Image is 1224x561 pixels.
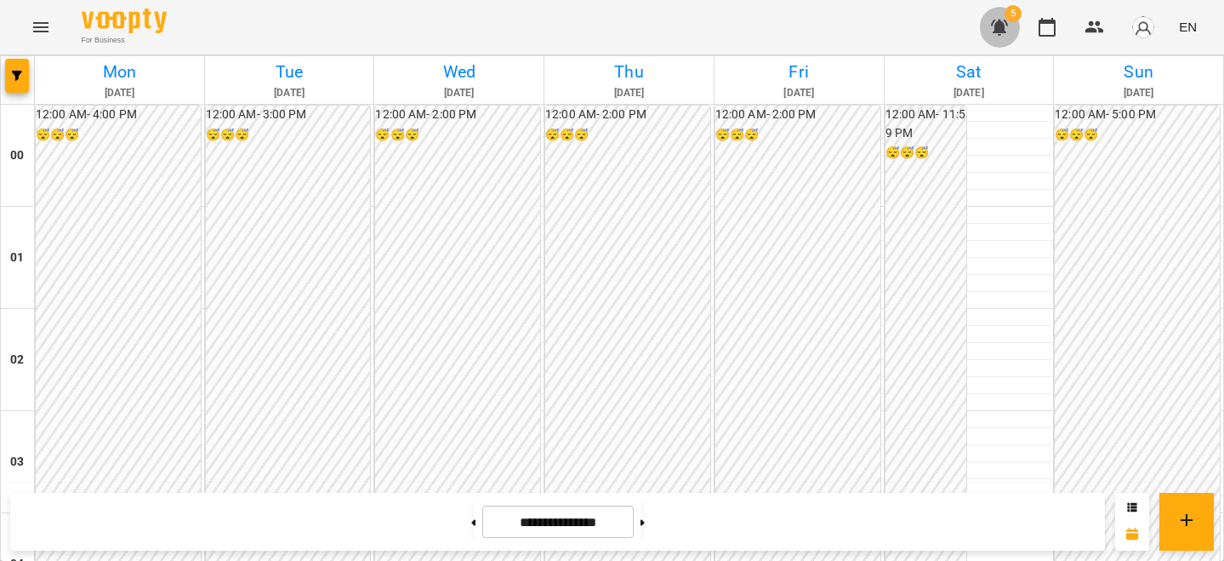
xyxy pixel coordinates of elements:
[375,106,540,124] h6: 12:00 AM - 2:00 PM
[377,85,541,101] h6: [DATE]
[208,59,372,85] h6: Tue
[1055,106,1220,124] h6: 12:00 AM - 5:00 PM
[1056,85,1221,101] h6: [DATE]
[10,351,24,369] h6: 02
[715,126,880,145] h6: 😴😴😴
[545,126,710,145] h6: 😴😴😴
[206,106,371,124] h6: 12:00 AM - 3:00 PM
[717,85,881,101] h6: [DATE]
[1172,11,1204,43] button: EN
[1055,126,1220,145] h6: 😴😴😴
[206,126,371,145] h6: 😴😴😴
[82,9,167,33] img: Voopty Logo
[1056,59,1221,85] h6: Sun
[20,7,61,48] button: Menu
[547,59,711,85] h6: Thu
[1179,18,1197,36] span: EN
[10,146,24,165] h6: 00
[1005,5,1022,22] span: 5
[717,59,881,85] h6: Fri
[1131,15,1155,39] img: avatar_s.png
[37,85,202,101] h6: [DATE]
[208,85,372,101] h6: [DATE]
[10,249,24,267] h6: 01
[545,106,710,124] h6: 12:00 AM - 2:00 PM
[887,85,1051,101] h6: [DATE]
[375,126,540,145] h6: 😴😴😴
[377,59,541,85] h6: Wed
[547,85,711,101] h6: [DATE]
[36,126,201,145] h6: 😴😴😴
[82,35,167,46] span: For Business
[885,106,967,142] h6: 12:00 AM - 11:59 PM
[887,59,1051,85] h6: Sat
[36,106,201,124] h6: 12:00 AM - 4:00 PM
[37,59,202,85] h6: Mon
[715,106,880,124] h6: 12:00 AM - 2:00 PM
[885,144,967,163] h6: 😴😴😴
[10,453,24,472] h6: 03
